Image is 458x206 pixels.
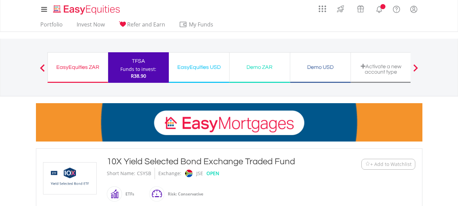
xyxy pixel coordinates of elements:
img: EasyEquities_Logo.png [52,4,123,15]
div: Funds to invest: [120,66,156,73]
a: Notifications [371,2,388,15]
span: + Add to Watchlist [370,161,412,168]
div: OPEN [206,168,219,179]
a: Refer and Earn [116,21,168,32]
img: jse.png [185,170,192,177]
a: My Profile [405,2,422,17]
span: Refer and Earn [127,21,165,28]
div: Demo USD [294,62,346,72]
div: 10X Yield Selected Bond Exchange Traded Fund [107,155,320,168]
img: TFSA.CSYSB.png [44,163,95,194]
div: EasyEquities USD [173,62,225,72]
div: Activate a new account type [355,63,407,75]
img: thrive-v2.svg [335,3,346,14]
a: AppsGrid [314,2,331,13]
span: R38.90 [131,73,146,79]
a: Invest Now [74,21,107,32]
div: ETFs [122,186,134,202]
a: Portfolio [38,21,65,32]
div: Demo ZAR [234,62,286,72]
div: CSYSB [137,168,151,179]
span: My Funds [179,20,223,29]
div: EasyEquities ZAR [52,62,104,72]
button: Watchlist + Add to Watchlist [361,159,415,170]
img: vouchers-v2.svg [355,3,366,14]
img: EasyMortage Promotion Banner [36,103,422,142]
div: TFSA [112,56,165,66]
div: Risk: Conservative [164,186,203,202]
div: Short Name: [107,168,135,179]
img: Watchlist [365,162,370,167]
div: Exchange: [158,168,181,179]
img: grid-menu-icon.svg [319,5,326,13]
a: FAQ's and Support [388,2,405,15]
a: Home page [51,2,123,15]
a: Vouchers [351,2,371,14]
div: JSE [196,168,203,179]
